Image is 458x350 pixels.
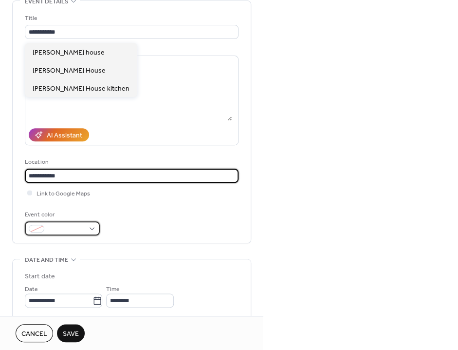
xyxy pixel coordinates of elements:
button: AI Assistant [29,128,89,141]
span: Date and time [25,255,68,265]
span: [PERSON_NAME] House [33,65,106,76]
span: [PERSON_NAME] house [33,47,105,58]
div: Event color [25,210,98,220]
div: Location [25,157,237,167]
span: Time [106,284,120,294]
div: Title [25,13,237,23]
button: Cancel [16,324,53,342]
div: AI Assistant [47,131,82,141]
span: Date [25,284,38,294]
span: [PERSON_NAME] House kitchen [33,83,129,94]
span: Link to Google Maps [37,189,90,199]
div: Start date [25,272,55,282]
span: Cancel [21,329,47,339]
button: Save [57,324,85,342]
span: Save [63,329,79,339]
